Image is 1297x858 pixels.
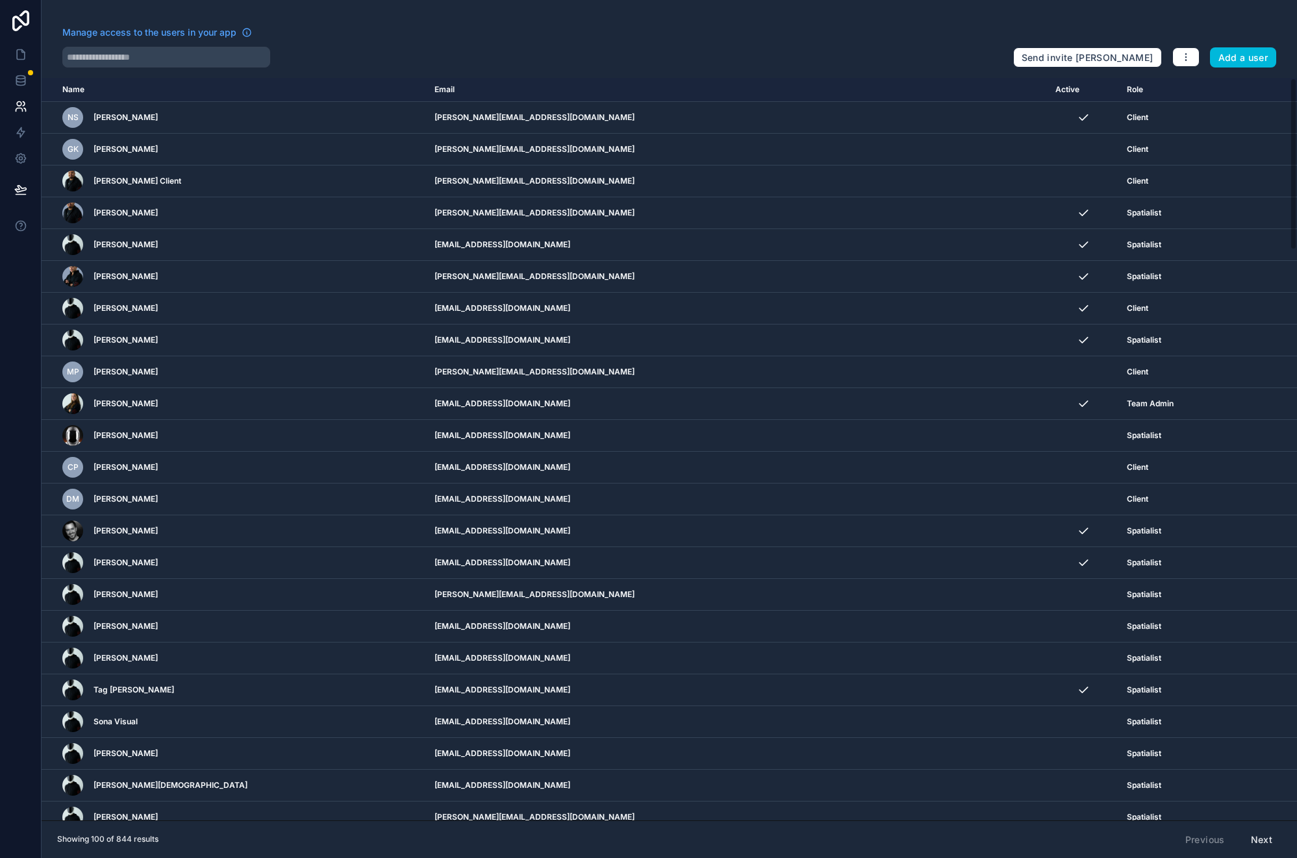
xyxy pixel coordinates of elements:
span: Spatialist [1127,812,1161,822]
td: [PERSON_NAME][EMAIL_ADDRESS][DOMAIN_NAME] [427,197,1048,229]
button: Send invite [PERSON_NAME] [1013,47,1162,68]
td: [EMAIL_ADDRESS][DOMAIN_NAME] [427,229,1048,261]
span: Spatialist [1127,430,1161,441]
a: Manage access to the users in your app [62,26,252,39]
td: [EMAIL_ADDRESS][DOMAIN_NAME] [427,484,1048,515]
span: Spatialist [1127,748,1161,759]
td: [PERSON_NAME][EMAIL_ADDRESS][DOMAIN_NAME] [427,134,1048,165]
span: Tag [PERSON_NAME] [94,685,174,695]
span: Spatialist [1127,239,1161,250]
span: Client [1127,367,1148,377]
span: [PERSON_NAME] [94,748,158,759]
span: Team Admin [1127,398,1174,409]
span: [PERSON_NAME] Client [94,176,181,186]
th: Role [1119,78,1246,102]
span: Spatialist [1127,589,1161,600]
div: scrollable content [42,78,1297,820]
td: [EMAIL_ADDRESS][DOMAIN_NAME] [427,420,1048,452]
span: Client [1127,303,1148,313]
span: Spatialist [1127,558,1161,568]
span: [PERSON_NAME] [94,303,158,313]
td: [EMAIL_ADDRESS][DOMAIN_NAME] [427,674,1048,706]
td: [EMAIL_ADDRESS][DOMAIN_NAME] [427,643,1048,674]
td: [EMAIL_ADDRESS][DOMAIN_NAME] [427,706,1048,738]
span: Client [1127,112,1148,123]
span: Manage access to the users in your app [62,26,236,39]
td: [EMAIL_ADDRESS][DOMAIN_NAME] [427,452,1048,484]
td: [PERSON_NAME][EMAIL_ADDRESS][DOMAIN_NAME] [427,802,1048,833]
td: [PERSON_NAME][EMAIL_ADDRESS][DOMAIN_NAME] [427,356,1048,388]
span: [PERSON_NAME] [94,239,158,250]
span: Spatialist [1127,653,1161,663]
span: [PERSON_NAME] [94,462,158,472]
span: Spatialist [1127,335,1161,345]
span: [PERSON_NAME] [94,494,158,504]
span: CP [68,462,79,472]
span: Spatialist [1127,526,1161,536]
th: Name [42,78,427,102]
span: Client [1127,144,1148,154]
span: [PERSON_NAME] [94,367,158,377]
button: Next [1242,829,1281,851]
td: [EMAIL_ADDRESS][DOMAIN_NAME] [427,547,1048,579]
span: [PERSON_NAME][DEMOGRAPHIC_DATA] [94,780,247,791]
span: [PERSON_NAME] [94,208,158,218]
span: [PERSON_NAME] [94,653,158,663]
td: [EMAIL_ADDRESS][DOMAIN_NAME] [427,388,1048,420]
span: [PERSON_NAME] [94,271,158,282]
td: [EMAIL_ADDRESS][DOMAIN_NAME] [427,293,1048,325]
th: Email [427,78,1048,102]
td: [EMAIL_ADDRESS][DOMAIN_NAME] [427,325,1048,356]
span: Spatialist [1127,621,1161,631]
span: [PERSON_NAME] [94,812,158,822]
span: [PERSON_NAME] [94,430,158,441]
td: [PERSON_NAME][EMAIL_ADDRESS][DOMAIN_NAME] [427,165,1048,197]
td: [EMAIL_ADDRESS][DOMAIN_NAME] [427,611,1048,643]
span: [PERSON_NAME] [94,558,158,568]
span: Sona Visual [94,717,138,727]
span: DM [66,494,79,504]
button: Add a user [1210,47,1277,68]
td: [EMAIL_ADDRESS][DOMAIN_NAME] [427,738,1048,770]
span: [PERSON_NAME] [94,112,158,123]
span: [PERSON_NAME] [94,589,158,600]
span: Spatialist [1127,780,1161,791]
th: Active [1048,78,1119,102]
span: Client [1127,176,1148,186]
span: Client [1127,494,1148,504]
td: [EMAIL_ADDRESS][DOMAIN_NAME] [427,515,1048,547]
span: GK [68,144,79,154]
td: [PERSON_NAME][EMAIL_ADDRESS][DOMAIN_NAME] [427,102,1048,134]
td: [PERSON_NAME][EMAIL_ADDRESS][DOMAIN_NAME] [427,579,1048,611]
td: [EMAIL_ADDRESS][DOMAIN_NAME] [427,770,1048,802]
span: [PERSON_NAME] [94,526,158,536]
span: [PERSON_NAME] [94,398,158,409]
span: Spatialist [1127,271,1161,282]
span: [PERSON_NAME] [94,144,158,154]
span: Showing 100 of 844 results [57,834,158,844]
td: [PERSON_NAME][EMAIL_ADDRESS][DOMAIN_NAME] [427,261,1048,293]
span: Spatialist [1127,717,1161,727]
span: [PERSON_NAME] [94,335,158,345]
span: Spatialist [1127,208,1161,218]
span: NS [68,112,79,123]
span: [PERSON_NAME] [94,621,158,631]
span: Spatialist [1127,685,1161,695]
span: Client [1127,462,1148,472]
span: MP [67,367,79,377]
